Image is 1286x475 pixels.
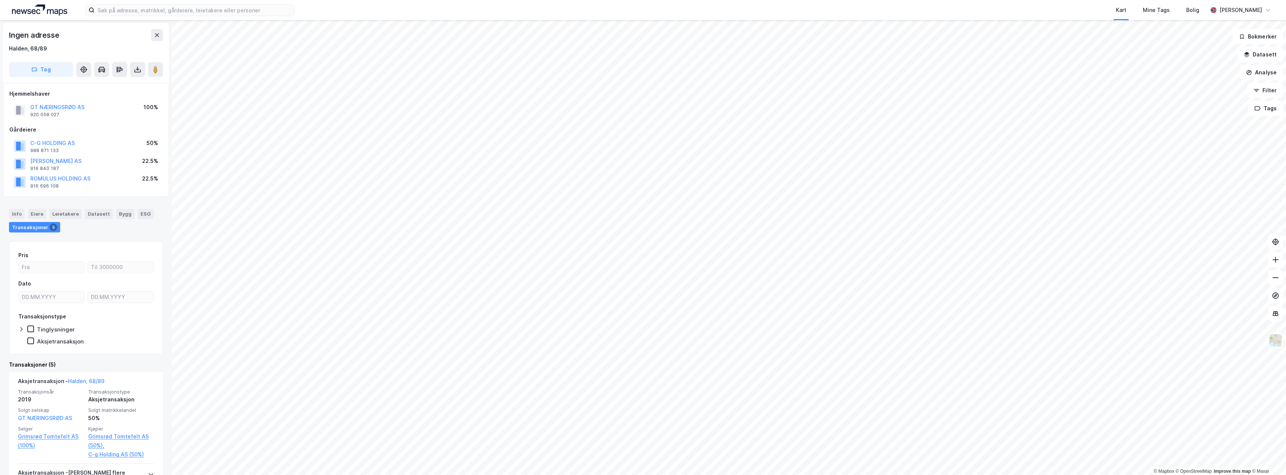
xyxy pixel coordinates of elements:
[18,432,84,450] a: Grimsrød Tomtefelt AS (100%)
[9,62,73,77] button: Tag
[9,44,47,53] div: Halden, 68/89
[19,292,84,303] input: DD.MM.YYYY
[30,183,59,189] div: 916 696 108
[18,407,84,413] span: Solgt selskap
[1176,469,1212,474] a: OpenStreetMap
[1248,101,1283,116] button: Tags
[1237,47,1283,62] button: Datasett
[85,209,113,219] div: Datasett
[18,389,84,395] span: Transaksjonsår
[9,209,25,219] div: Info
[88,395,154,404] div: Aksjetransaksjon
[19,262,84,273] input: Fra
[88,292,153,303] input: DD.MM.YYYY
[88,426,154,432] span: Kjøper
[1233,29,1283,44] button: Bokmerker
[18,426,84,432] span: Selger
[1249,439,1286,475] iframe: Chat Widget
[49,209,82,219] div: Leietakere
[1116,6,1126,15] div: Kart
[142,157,158,166] div: 22.5%
[144,103,158,112] div: 100%
[9,222,60,232] div: Transaksjoner
[116,209,135,219] div: Bygg
[1240,65,1283,80] button: Analyse
[9,125,163,134] div: Gårdeiere
[18,377,104,389] div: Aksjetransaksjon -
[1268,333,1283,348] img: Z
[95,4,294,16] input: Søk på adresse, matrikkel, gårdeiere, leietakere eller personer
[88,389,154,395] span: Transaksjonstype
[18,251,28,260] div: Pris
[50,223,57,231] div: 5
[68,378,104,384] a: Halden, 68/89
[142,174,158,183] div: 22.5%
[88,414,154,423] div: 50%
[12,4,67,16] img: logo.a4113a55bc3d86da70a041830d287a7e.svg
[147,139,158,148] div: 50%
[18,415,72,421] a: GT NÆRINGSRØD AS
[138,209,154,219] div: ESG
[1214,469,1251,474] a: Improve this map
[37,338,84,345] div: Aksjetransaksjon
[30,112,59,118] div: 920 058 027
[1247,83,1283,98] button: Filter
[88,450,154,459] a: C-g Holding AS (50%)
[37,326,75,333] div: Tinglysninger
[28,209,46,219] div: Eiere
[1154,469,1174,474] a: Mapbox
[1219,6,1262,15] div: [PERSON_NAME]
[18,395,84,404] div: 2019
[18,279,31,288] div: Dato
[1249,439,1286,475] div: Kontrollprogram for chat
[9,29,61,41] div: Ingen adresse
[9,360,163,369] div: Transaksjoner (5)
[88,432,154,450] a: Grimsrød Tomtefelt AS (50%),
[9,89,163,98] div: Hjemmelshaver
[18,312,66,321] div: Transaksjonstype
[1143,6,1170,15] div: Mine Tags
[30,148,59,154] div: 988 871 133
[1186,6,1199,15] div: Bolig
[88,262,153,273] input: Til 3000000
[30,166,59,172] div: 916 840 187
[88,407,154,413] span: Solgt matrikkelandel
